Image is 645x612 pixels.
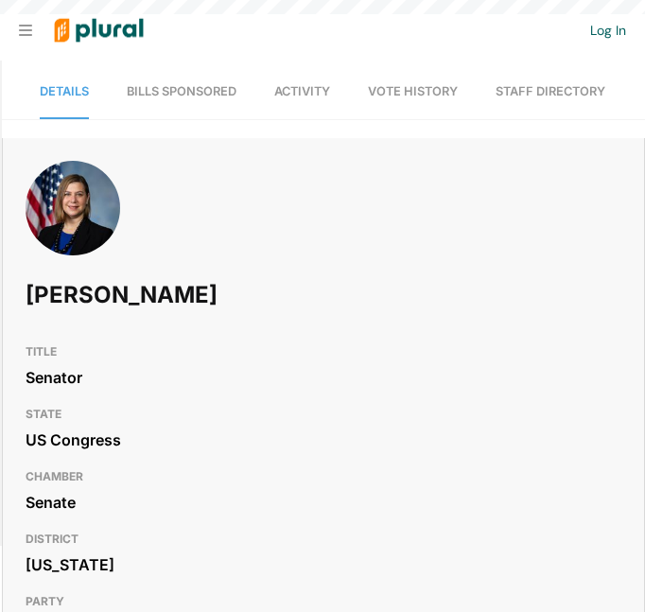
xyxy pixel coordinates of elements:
a: Staff Directory [496,65,605,119]
a: Activity [274,65,330,119]
h3: STATE [26,403,621,426]
div: US Congress [26,426,621,454]
a: Details [40,65,89,119]
div: [US_STATE] [26,551,621,579]
h3: CHAMBER [26,465,621,488]
div: Senate [26,488,621,516]
div: Senator [26,363,621,392]
h1: [PERSON_NAME] [26,267,383,323]
h3: DISTRICT [26,528,621,551]
span: Vote History [368,84,458,98]
a: Bills Sponsored [127,65,236,119]
img: Headshot of Elissa Slotkin [26,161,120,276]
span: Activity [274,84,330,98]
span: Details [40,84,89,98]
a: Vote History [368,65,458,119]
a: Log In [590,22,626,39]
span: Bills Sponsored [127,84,236,98]
h3: TITLE [26,341,621,363]
img: Logo for Plural [40,1,158,61]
